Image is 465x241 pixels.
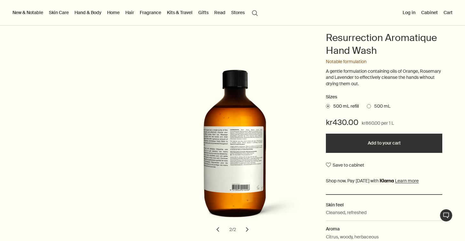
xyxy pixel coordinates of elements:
div: Resurrection Aromatique Hand Wash [155,54,310,237]
button: Cart [442,8,454,17]
a: Read [213,8,227,17]
button: previous slide [211,222,225,237]
p: Cleansed, refreshed [326,209,366,216]
button: Add to your cart - kr430.00 [326,134,442,153]
button: Live Assistance [440,209,453,222]
a: Fragrance [138,8,162,17]
button: Open search [249,6,261,19]
a: Hair [124,8,135,17]
button: Save to cabinet [326,159,364,171]
button: Stores [230,8,246,17]
p: A gentle formulation containing oils of Orange, Rosemary and Lavender to effectively cleanse the ... [326,68,442,87]
h2: Skin feel [326,201,442,208]
span: 500 mL refill [330,103,359,110]
p: Citrus, woody, herbaceous [326,233,379,240]
button: New & Notable [11,8,44,17]
a: Gifts [197,8,210,17]
h1: Resurrection Aromatique Hand Wash [326,31,442,57]
a: Skin Care [48,8,70,17]
button: next slide [240,222,254,237]
a: Cabinet [420,8,439,17]
a: Home [106,8,121,17]
span: kr860.00 per 1 L [362,120,394,127]
h2: Sizes [326,93,442,101]
a: Kits & Travel [166,8,194,17]
a: Hand & Body [73,8,103,17]
img: Back of Aesop Resurrection Aromatique Hand Wash in amber bottle with screw top [164,54,305,229]
span: kr430.00 [326,117,359,128]
span: 500 mL [371,103,390,110]
h2: Aroma [326,225,442,232]
button: Log in [401,8,417,17]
